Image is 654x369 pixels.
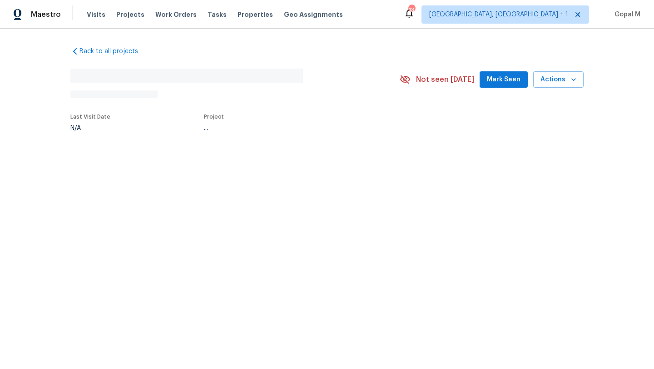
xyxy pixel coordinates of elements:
button: Actions [533,71,584,88]
span: Projects [116,10,144,19]
span: Last Visit Date [70,114,110,120]
span: Actions [540,74,576,85]
span: Visits [87,10,105,19]
span: Not seen [DATE] [416,75,474,84]
div: ... [204,125,378,131]
span: Properties [238,10,273,19]
a: Back to all projects [70,47,158,56]
span: Project [204,114,224,120]
div: 13 [408,5,415,15]
span: Work Orders [155,10,197,19]
span: Gopal M [611,10,640,19]
span: [GEOGRAPHIC_DATA], [GEOGRAPHIC_DATA] + 1 [429,10,568,19]
div: N/A [70,125,110,131]
button: Mark Seen [480,71,528,88]
span: Maestro [31,10,61,19]
span: Mark Seen [487,74,520,85]
span: Geo Assignments [284,10,343,19]
span: Tasks [208,11,227,18]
